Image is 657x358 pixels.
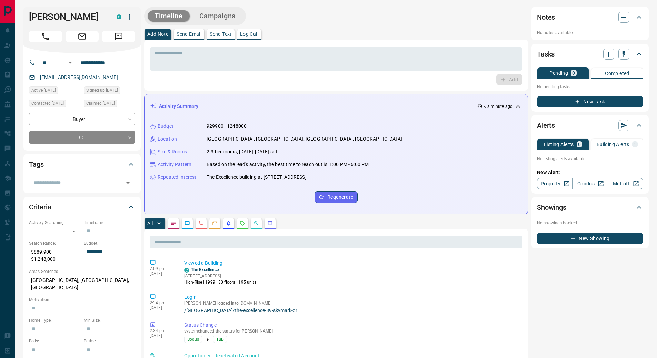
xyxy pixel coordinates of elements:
[184,308,520,313] a: /[GEOGRAPHIC_DATA]/the-excellence-89-skymark-dr
[207,123,247,130] p: 929900 - 1248000
[544,142,574,147] p: Listing Alerts
[147,32,168,37] p: Add Note
[177,32,201,37] p: Send Email
[84,338,135,344] p: Baths:
[207,161,369,168] p: Based on the lead's activity, the best time to reach out is: 1:00 PM - 6:00 PM
[537,12,555,23] h2: Notes
[29,268,135,275] p: Areas Searched:
[184,294,520,301] p: Login
[123,178,133,188] button: Open
[537,169,643,176] p: New Alert:
[102,31,135,42] span: Message
[572,71,575,75] p: 0
[29,246,80,265] p: $889,900 - $1,248,000
[207,148,279,155] p: 2-3 bedrooms, [DATE]-[DATE] sqft
[171,221,176,226] svg: Notes
[66,31,99,42] span: Email
[29,31,62,42] span: Call
[184,259,520,267] p: Viewed a Building
[148,10,190,22] button: Timeline
[150,266,174,271] p: 7:09 pm
[29,199,135,215] div: Criteria
[84,86,135,96] div: Sun Nov 27 2016
[29,11,106,22] h1: [PERSON_NAME]
[187,336,199,343] span: Bogus
[240,32,258,37] p: Log Call
[31,87,56,94] span: Active [DATE]
[158,174,196,181] p: Repeated Interest
[597,142,629,147] p: Building Alerts
[537,202,566,213] h2: Showings
[537,156,643,162] p: No listing alerts available
[29,113,135,125] div: Buyer
[537,49,555,60] h2: Tasks
[84,100,135,109] div: Wed Mar 30 2022
[86,100,115,107] span: Claimed [DATE]
[84,317,135,324] p: Min Size:
[191,267,219,272] a: The Excellence
[207,174,307,181] p: The Excellence building at [STREET_ADDRESS]
[150,305,174,310] p: [DATE]
[147,221,153,226] p: All
[537,220,643,226] p: No showings booked
[86,87,118,94] span: Signed up [DATE]
[537,9,643,25] div: Notes
[117,14,121,19] div: condos.ca
[210,32,232,37] p: Send Text
[29,100,80,109] div: Thu Mar 31 2022
[29,317,80,324] p: Home Type:
[29,297,135,303] p: Motivation:
[240,221,245,226] svg: Requests
[315,191,358,203] button: Regenerate
[572,178,608,189] a: Condos
[158,135,177,143] p: Location
[537,199,643,216] div: Showings
[158,161,191,168] p: Activity Pattern
[29,219,80,226] p: Actively Searching:
[29,240,80,246] p: Search Range:
[184,321,520,329] p: Status Change
[29,156,135,173] div: Tags
[537,96,643,107] button: New Task
[150,271,174,276] p: [DATE]
[634,142,636,147] p: 1
[159,103,198,110] p: Activity Summary
[184,329,520,334] p: system changed the status for [PERSON_NAME]
[29,275,135,293] p: [GEOGRAPHIC_DATA], [GEOGRAPHIC_DATA], [GEOGRAPHIC_DATA]
[549,71,568,75] p: Pending
[66,59,74,67] button: Open
[226,221,231,226] svg: Listing Alerts
[31,100,64,107] span: Contacted [DATE]
[184,268,189,273] div: condos.ca
[537,46,643,62] div: Tasks
[537,82,643,92] p: No pending tasks
[29,131,135,144] div: TBD
[212,221,218,226] svg: Emails
[484,103,512,110] p: < a minute ago
[184,301,520,306] p: [PERSON_NAME] logged into [DOMAIN_NAME]
[253,221,259,226] svg: Opportunities
[267,221,273,226] svg: Agent Actions
[192,10,242,22] button: Campaigns
[537,178,573,189] a: Property
[207,135,402,143] p: [GEOGRAPHIC_DATA], [GEOGRAPHIC_DATA], [GEOGRAPHIC_DATA], [GEOGRAPHIC_DATA]
[29,159,43,170] h2: Tags
[198,221,204,226] svg: Calls
[605,71,629,76] p: Completed
[84,240,135,246] p: Budget:
[158,148,187,155] p: Size & Rooms
[150,333,174,338] p: [DATE]
[184,273,257,279] p: [STREET_ADDRESS]
[216,336,224,343] span: TBD
[578,142,581,147] p: 0
[184,279,257,285] p: High-Rise | 1999 | 30 floors | 195 units
[185,221,190,226] svg: Lead Browsing Activity
[537,233,643,244] button: New Showing
[84,219,135,226] p: Timeframe:
[150,300,174,305] p: 2:34 pm
[40,74,118,80] a: [EMAIL_ADDRESS][DOMAIN_NAME]
[608,178,643,189] a: Mr.Loft
[29,86,80,96] div: Tue Jul 29 2025
[150,328,174,333] p: 2:34 pm
[537,30,643,36] p: No notes available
